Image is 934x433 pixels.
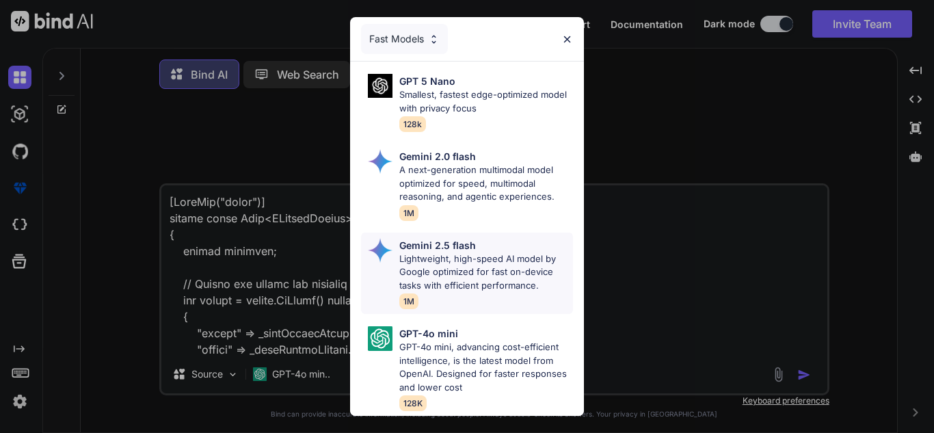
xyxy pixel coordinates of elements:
[399,116,426,132] span: 128k
[368,326,392,351] img: Pick Models
[399,163,573,204] p: A next-generation multimodal model optimized for speed, multimodal reasoning, and agentic experie...
[399,238,476,252] p: Gemini 2.5 flash
[399,395,427,411] span: 128K
[368,149,392,174] img: Pick Models
[399,341,573,394] p: GPT-4o mini, advancing cost-efficient intelligence, is the latest model from OpenAI. Designed for...
[399,326,458,341] p: GPT-4o mini
[399,293,418,309] span: 1M
[399,252,573,293] p: Lightweight, high-speed AI model by Google optimized for fast on-device tasks with efficient perf...
[399,149,476,163] p: Gemini 2.0 flash
[399,205,418,221] span: 1M
[399,88,573,115] p: Smallest, fastest edge-optimized model with privacy focus
[399,74,455,88] p: GPT 5 Nano
[361,24,448,54] div: Fast Models
[368,238,392,263] img: Pick Models
[561,34,573,45] img: close
[368,74,392,98] img: Pick Models
[428,34,440,45] img: Pick Models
